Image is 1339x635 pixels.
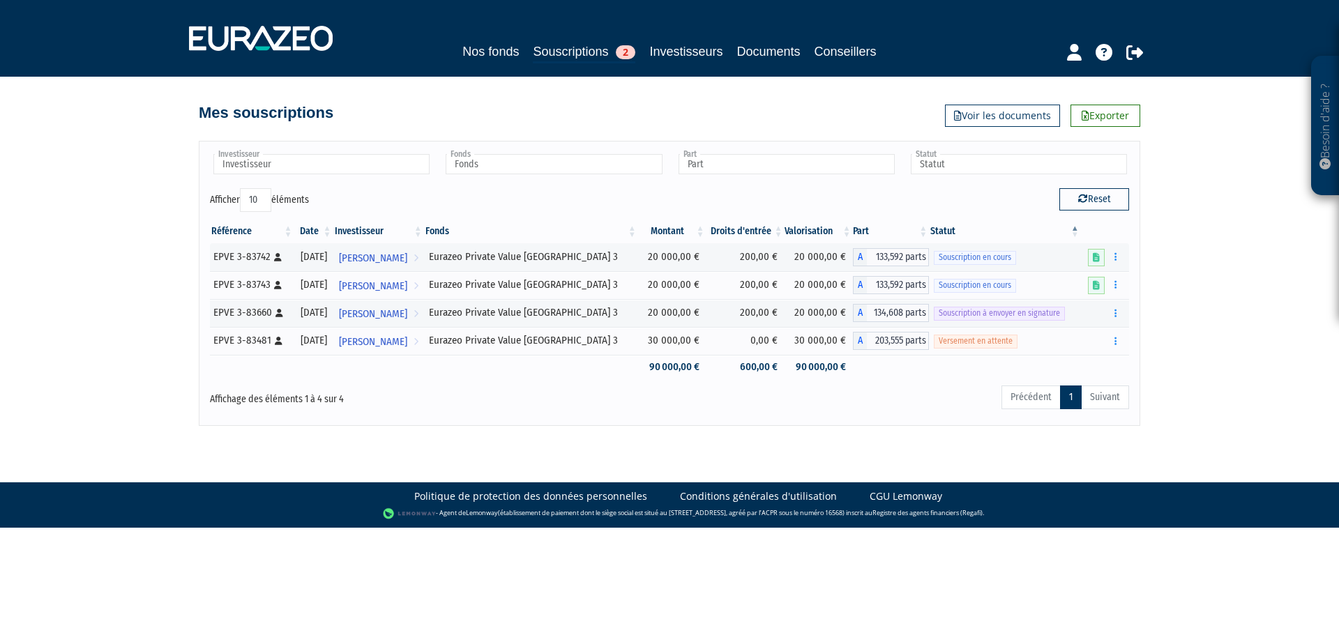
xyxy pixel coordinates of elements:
div: A - Eurazeo Private Value Europe 3 [853,332,930,350]
td: 200,00 € [706,271,785,299]
a: Registre des agents financiers (Regafi) [872,508,983,517]
a: Documents [737,42,801,61]
div: Eurazeo Private Value [GEOGRAPHIC_DATA] 3 [429,305,633,320]
span: Souscription à envoyer en signature [934,307,1065,320]
i: Voir l'investisseur [414,301,418,327]
div: Affichage des éléments 1 à 4 sur 4 [210,384,581,406]
i: [Français] Personne physique [275,337,282,345]
i: Voir l'investisseur [414,273,418,299]
i: [Français] Personne physique [274,281,282,289]
a: [PERSON_NAME] [333,243,424,271]
td: 20 000,00 € [638,271,706,299]
td: 600,00 € [706,355,785,379]
div: EPVE 3-83743 [213,277,289,292]
button: Reset [1059,188,1129,211]
select: Afficheréléments [240,188,271,212]
a: Politique de protection des données personnelles [414,489,647,503]
i: [Français] Personne physique [274,253,282,261]
span: A [853,332,867,350]
span: 133,592 parts [867,248,930,266]
td: 200,00 € [706,243,785,271]
span: A [853,248,867,266]
span: 2 [616,45,635,59]
td: 90 000,00 € [785,355,853,379]
span: A [853,276,867,294]
td: 20 000,00 € [638,299,706,327]
a: Nos fonds [462,42,519,61]
th: Statut : activer pour trier la colonne par ordre d&eacute;croissant [929,220,1080,243]
th: Référence : activer pour trier la colonne par ordre croissant [210,220,294,243]
th: Droits d'entrée: activer pour trier la colonne par ordre croissant [706,220,785,243]
a: 1 [1060,385,1082,409]
div: A - Eurazeo Private Value Europe 3 [853,248,930,266]
img: 1732889491-logotype_eurazeo_blanc_rvb.png [189,26,333,51]
div: EPVE 3-83660 [213,305,289,320]
p: Besoin d'aide ? [1317,63,1333,189]
a: Souscriptions2 [533,42,635,63]
td: 0,00 € [706,327,785,355]
td: 30 000,00 € [638,327,706,355]
span: [PERSON_NAME] [339,301,407,327]
a: Conditions générales d'utilisation [680,489,837,503]
th: Date: activer pour trier la colonne par ordre croissant [294,220,333,243]
i: [Français] Personne physique [275,309,283,317]
span: Souscription en cours [934,279,1016,292]
h4: Mes souscriptions [199,105,333,121]
td: 20 000,00 € [638,243,706,271]
i: Voir l'investisseur [414,329,418,355]
span: [PERSON_NAME] [339,245,407,271]
div: - Agent de (établissement de paiement dont le siège social est situé au [STREET_ADDRESS], agréé p... [14,507,1325,521]
a: [PERSON_NAME] [333,327,424,355]
div: EPVE 3-83742 [213,250,289,264]
a: [PERSON_NAME] [333,299,424,327]
div: A - Eurazeo Private Value Europe 3 [853,304,930,322]
th: Valorisation: activer pour trier la colonne par ordre croissant [785,220,853,243]
td: 200,00 € [706,299,785,327]
div: [DATE] [299,277,328,292]
a: Voir les documents [945,105,1060,127]
span: 134,608 parts [867,304,930,322]
div: [DATE] [299,250,328,264]
span: Souscription en cours [934,251,1016,264]
th: Montant: activer pour trier la colonne par ordre croissant [638,220,706,243]
div: Eurazeo Private Value [GEOGRAPHIC_DATA] 3 [429,333,633,348]
td: 20 000,00 € [785,271,853,299]
a: Investisseurs [649,42,723,61]
a: CGU Lemonway [870,489,942,503]
div: [DATE] [299,305,328,320]
span: [PERSON_NAME] [339,329,407,355]
span: 203,555 parts [867,332,930,350]
i: Voir l'investisseur [414,245,418,271]
th: Part: activer pour trier la colonne par ordre croissant [853,220,930,243]
span: Versement en attente [934,335,1018,348]
td: 30 000,00 € [785,327,853,355]
th: Investisseur: activer pour trier la colonne par ordre croissant [333,220,424,243]
a: Conseillers [815,42,877,61]
td: 20 000,00 € [785,243,853,271]
span: [PERSON_NAME] [339,273,407,299]
div: [DATE] [299,333,328,348]
a: Lemonway [466,508,498,517]
div: Eurazeo Private Value [GEOGRAPHIC_DATA] 3 [429,250,633,264]
div: EPVE 3-83481 [213,333,289,348]
span: 133,592 parts [867,276,930,294]
a: [PERSON_NAME] [333,271,424,299]
div: A - Eurazeo Private Value Europe 3 [853,276,930,294]
td: 90 000,00 € [638,355,706,379]
a: Exporter [1071,105,1140,127]
img: logo-lemonway.png [383,507,437,521]
label: Afficher éléments [210,188,309,212]
span: A [853,304,867,322]
div: Eurazeo Private Value [GEOGRAPHIC_DATA] 3 [429,277,633,292]
td: 20 000,00 € [785,299,853,327]
th: Fonds: activer pour trier la colonne par ordre croissant [424,220,638,243]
